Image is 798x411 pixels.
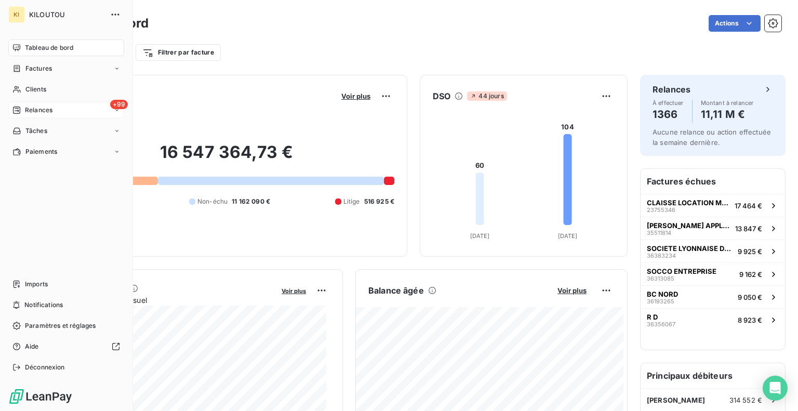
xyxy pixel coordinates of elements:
[735,224,762,233] span: 13 847 €
[647,396,705,404] span: [PERSON_NAME]
[25,85,46,94] span: Clients
[647,244,734,253] span: SOCIETE LYONNAISE DE TRAVAUX PUBLICS
[739,270,762,279] span: 9 162 €
[738,316,762,324] span: 8 923 €
[136,44,221,61] button: Filtrer par facture
[282,287,306,295] span: Voir plus
[110,100,128,109] span: +99
[709,15,761,32] button: Actions
[25,363,65,372] span: Déconnexion
[59,142,394,173] h2: 16 547 364,73 €
[368,284,424,297] h6: Balance âgée
[341,92,370,100] span: Voir plus
[59,295,274,306] span: Chiffre d'affaires mensuel
[735,202,762,210] span: 17 464 €
[763,376,788,401] div: Open Intercom Messenger
[25,43,73,52] span: Tableau de bord
[8,388,73,405] img: Logo LeanPay
[647,290,678,298] span: BC NORD
[278,286,309,295] button: Voir plus
[647,298,674,304] span: 36193265
[701,100,754,106] span: Montant à relancer
[8,338,124,355] a: Aide
[343,197,360,206] span: Litige
[338,91,374,101] button: Voir plus
[25,105,52,115] span: Relances
[641,285,785,308] button: BC NORD361932659 050 €
[729,396,762,404] span: 314 552 €
[557,286,587,295] span: Voir plus
[25,64,52,73] span: Factures
[29,10,104,19] span: KILOUTOU
[25,126,47,136] span: Tâches
[641,217,785,240] button: [PERSON_NAME] APPLICATION3551181413 847 €
[641,363,785,388] h6: Principaux débiteurs
[641,240,785,262] button: SOCIETE LYONNAISE DE TRAVAUX PUBLICS363832349 925 €
[25,342,39,351] span: Aide
[641,169,785,194] h6: Factures échues
[558,232,578,240] tspan: [DATE]
[641,262,785,285] button: SOCCO ENTREPRISE363130859 162 €
[647,221,731,230] span: [PERSON_NAME] APPLICATION
[24,300,63,310] span: Notifications
[653,100,684,106] span: À effectuer
[467,91,507,101] span: 44 jours
[470,232,490,240] tspan: [DATE]
[197,197,228,206] span: Non-échu
[647,267,716,275] span: SOCCO ENTREPRISE
[647,275,674,282] span: 36313085
[738,293,762,301] span: 9 050 €
[554,286,590,295] button: Voir plus
[701,106,754,123] h4: 11,11 M €
[647,321,675,327] span: 36356067
[232,197,270,206] span: 11 162 090 €
[647,198,730,207] span: CLAISSE LOCATION MATERIEL TRAVAUX PUBLICS
[25,147,57,156] span: Paiements
[647,207,675,213] span: 23755346
[25,280,48,289] span: Imports
[647,230,671,236] span: 35511814
[738,247,762,256] span: 9 925 €
[25,321,96,330] span: Paramètres et réglages
[364,197,394,206] span: 516 925 €
[647,253,676,259] span: 36383234
[433,90,450,102] h6: DSO
[641,194,785,217] button: CLAISSE LOCATION MATERIEL TRAVAUX PUBLICS2375534617 464 €
[653,128,771,147] span: Aucune relance ou action effectuée la semaine dernière.
[653,83,690,96] h6: Relances
[647,313,658,321] span: R D
[8,6,25,23] div: KI
[641,308,785,331] button: R D363560678 923 €
[653,106,684,123] h4: 1366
